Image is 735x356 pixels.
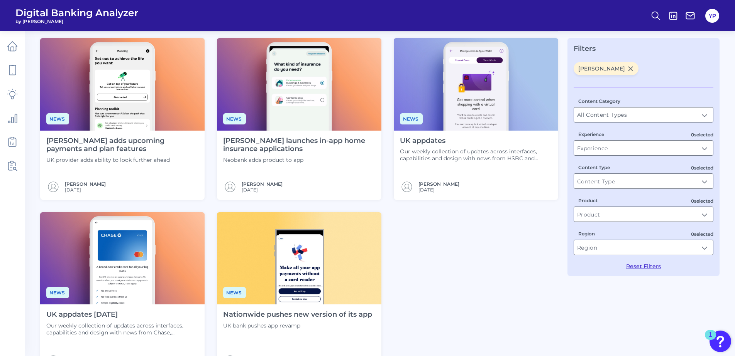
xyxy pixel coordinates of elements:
[46,289,69,296] a: News
[242,187,283,193] span: [DATE]
[223,289,246,296] a: News
[574,240,713,255] input: Region
[46,287,69,298] span: News
[46,322,198,336] p: Our weekly collection of updates across interfaces, capabilities and design with news from Chase,...
[40,212,205,305] img: News - Phone (30).png
[223,115,246,122] a: News
[394,38,558,131] img: Appdates - Phone (9).png
[242,181,283,187] a: [PERSON_NAME]
[400,113,423,124] span: News
[400,137,552,145] h4: UK appdates
[400,115,423,122] a: News
[46,137,198,153] h4: [PERSON_NAME] adds upcoming payments and plan features
[578,198,598,203] label: Product
[578,98,620,104] label: Content Category
[65,187,106,193] span: [DATE]
[223,156,375,163] p: Neobank adds product to app
[705,9,719,23] button: YP
[223,322,372,329] p: UK bank pushes app revamp
[223,287,246,298] span: News
[223,137,375,153] h4: [PERSON_NAME] launches in-app home insurance applications
[217,212,381,305] img: Nationwide.png
[574,62,638,75] span: [PERSON_NAME]
[574,207,713,222] input: Product
[223,311,372,319] h4: Nationwide pushes new version of its app
[626,263,661,270] button: Reset Filters
[418,181,459,187] a: [PERSON_NAME]
[578,165,610,170] label: Content Type
[15,18,139,24] span: by [PERSON_NAME]
[710,331,731,352] button: Open Resource Center, 1 new notification
[578,131,604,137] label: Experience
[574,44,596,53] span: Filters
[217,38,381,131] img: News - Phone (2).png
[400,148,552,162] p: Our weekly collection of updates across interfaces, capabilities and design with news from HSBC a...
[46,115,69,122] a: News
[15,7,139,18] span: Digital Banking Analyzer
[46,113,69,124] span: News
[578,231,595,237] label: Region
[574,174,713,188] input: Content Type
[65,181,106,187] a: [PERSON_NAME]
[46,311,198,319] h4: UK appdates [DATE]
[418,187,459,193] span: [DATE]
[40,38,205,131] img: News - Phone (4).png
[709,335,712,345] div: 1
[46,156,198,163] p: UK provider adds ability to look further ahead
[574,141,713,155] input: Experience
[223,113,246,124] span: News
